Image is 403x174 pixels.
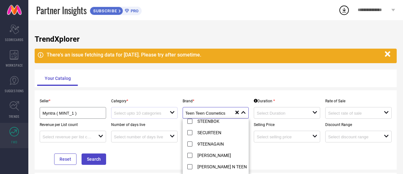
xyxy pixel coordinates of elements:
input: Select upto 10 categories [114,111,164,116]
p: Rate of Sale [325,99,392,103]
p: Number of days live [111,123,178,127]
li: 9TEENAGAIN [183,138,258,149]
span: SUGGESTIONS [5,88,24,93]
h1: TrendXplorer [35,35,397,44]
button: Reset [54,153,77,165]
input: Select number of days live [114,135,164,139]
a: SUBSCRIBEPRO [90,5,142,15]
input: Select revenue per list count [43,135,93,139]
input: Select rate of sale [328,111,378,116]
p: Selling Price [254,123,320,127]
li: [PERSON_NAME] [183,149,258,161]
li: SECURTEEN [183,127,258,138]
div: There's an issue fetching data for [DATE]. Please try after sometime. [47,52,382,58]
span: PRO [129,9,139,13]
span: Partner Insights [36,4,87,17]
span: SUBSCRIBE [90,9,119,13]
p: Discount Range [325,123,392,127]
input: Select selling price [257,135,307,139]
span: SCORECARDS [5,37,24,42]
p: Category [111,99,178,103]
li: [PERSON_NAME] N TEEN [183,161,258,172]
span: FWD [11,140,17,144]
li: STEENBOK [183,115,258,127]
input: Select seller [43,111,97,116]
p: Revenue per List count [40,123,106,127]
div: Duration [254,99,275,103]
span: TRENDS [9,114,20,119]
div: Open download list [338,4,350,16]
input: Select discount range [328,135,378,139]
p: Seller [40,99,106,103]
p: Brand [183,99,249,103]
div: Myntra ( MINT_1 ) [43,110,103,116]
div: Your Catalog [37,71,78,86]
input: Select Duration [257,111,307,116]
button: Search [82,153,106,165]
span: WORKSPACE [6,63,23,68]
